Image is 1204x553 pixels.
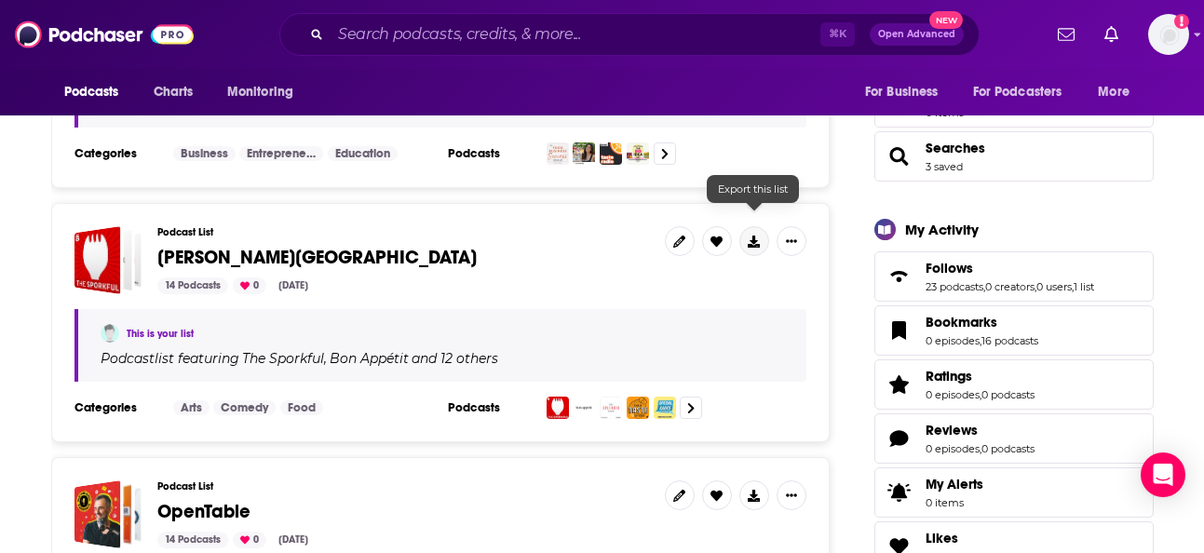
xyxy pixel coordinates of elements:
[51,74,143,110] button: open menu
[926,260,973,276] span: Follows
[881,371,918,398] a: Ratings
[926,368,1035,384] a: Ratings
[878,30,955,39] span: Open Advanced
[865,79,939,105] span: For Business
[173,146,236,161] a: Business
[101,324,119,343] img: Madeline
[926,530,958,546] span: Likes
[980,442,981,455] span: ,
[157,480,650,492] h3: Podcast List
[173,400,210,415] a: Arts
[280,400,323,415] a: Food
[74,480,142,548] span: OpenTable
[654,397,676,419] img: Special Sauce with Ed Levine
[926,476,983,492] span: My Alerts
[573,397,595,419] img: Bon Appétit
[271,532,316,548] div: [DATE]
[926,530,1004,546] a: Likes
[926,140,985,156] a: Searches
[926,496,983,509] span: 0 items
[331,20,820,49] input: Search podcasts, credits, & more...
[1174,14,1189,29] svg: Add a profile image
[983,280,985,293] span: ,
[874,413,1154,464] span: Reviews
[127,328,194,340] a: This is your list
[777,480,806,510] button: Show More Button
[157,502,250,522] a: OpenTable
[271,277,316,294] div: [DATE]
[926,422,978,438] span: Reviews
[1074,280,1094,293] a: 1 list
[852,74,962,110] button: open menu
[1072,280,1074,293] span: ,
[157,277,228,294] div: 14 Podcasts
[980,334,981,347] span: ,
[74,226,142,294] a: Martone Street
[213,400,276,415] a: Comedy
[214,74,318,110] button: open menu
[905,221,979,238] div: My Activity
[233,277,266,294] div: 0
[1097,19,1126,50] a: Show notifications dropdown
[926,334,980,347] a: 0 episodes
[330,351,409,366] h4: Bon Appétit
[777,226,806,256] button: Show More Button
[74,400,158,415] h3: Categories
[1141,452,1185,497] div: Open Intercom Messenger
[707,175,799,203] div: Export this list
[981,442,1035,455] a: 0 podcasts
[573,142,595,165] img: All on the Table with Katie Lee Biegel
[961,74,1089,110] button: open menu
[1085,74,1153,110] button: open menu
[981,334,1038,347] a: 16 podcasts
[547,142,569,165] img: Food Business Success® with Sari Kimbell
[926,314,1038,330] a: Bookmarks
[279,13,980,56] div: Search podcasts, credits, & more...
[926,314,997,330] span: Bookmarks
[328,146,398,161] a: Education
[239,146,323,161] a: Entrepreneur
[874,305,1154,356] span: Bookmarks
[324,350,327,367] span: ,
[157,500,250,523] span: OpenTable
[412,350,498,367] p: and 12 others
[1148,14,1189,55] button: Show profile menu
[64,79,119,105] span: Podcasts
[881,263,918,290] a: Follows
[926,388,980,401] a: 0 episodes
[973,79,1062,105] span: For Podcasters
[1148,14,1189,55] img: User Profile
[929,11,963,29] span: New
[15,17,194,52] img: Podchaser - Follow, Share and Rate Podcasts
[874,131,1154,182] span: Searches
[157,226,650,238] h3: Podcast List
[1035,280,1036,293] span: ,
[448,146,532,161] h3: Podcasts
[74,146,158,161] h3: Categories
[157,246,477,269] span: [PERSON_NAME][GEOGRAPHIC_DATA]
[874,467,1154,518] a: My Alerts
[547,397,569,419] img: The Sporkful
[448,400,532,415] h3: Podcasts
[980,388,981,401] span: ,
[881,479,918,506] span: My Alerts
[926,422,1035,438] a: Reviews
[227,79,293,105] span: Monitoring
[870,23,964,46] button: Open AdvancedNew
[142,74,205,110] a: Charts
[881,143,918,169] a: Searches
[1148,14,1189,55] span: Logged in as BaltzandCompany
[157,532,228,548] div: 14 Podcasts
[627,142,649,165] img: The Big Idea with Elizabeth Gore
[874,359,1154,410] span: Ratings
[157,248,477,268] a: [PERSON_NAME][GEOGRAPHIC_DATA]
[985,280,1035,293] a: 0 creators
[881,425,918,452] a: Reviews
[1098,79,1130,105] span: More
[627,397,649,419] img: This Is TASTE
